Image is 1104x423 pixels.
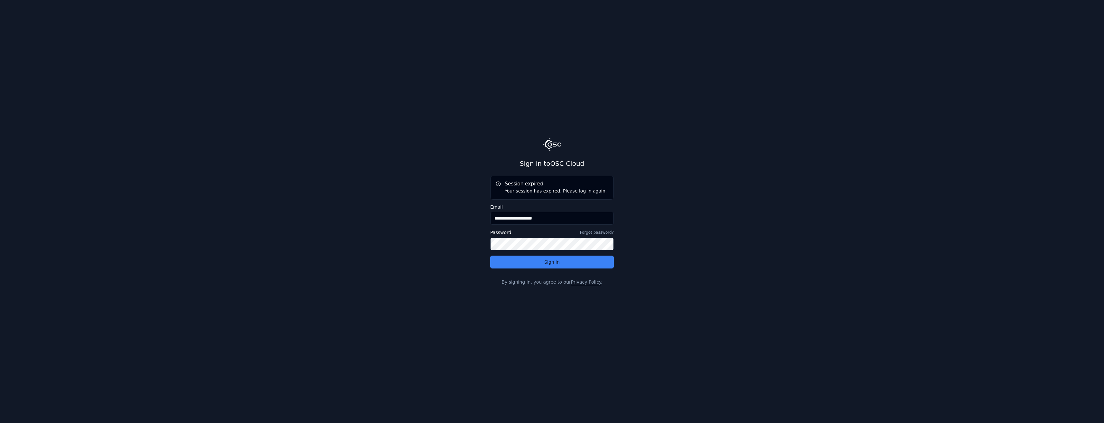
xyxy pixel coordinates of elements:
[580,230,614,235] a: Forgot password?
[571,279,601,285] a: Privacy Policy
[543,138,561,151] img: Logo
[490,205,614,209] label: Email
[496,188,608,194] div: Your session has expired. Please log in again.
[490,230,511,235] label: Password
[490,279,614,285] p: By signing in, you agree to our .
[490,256,614,268] button: Sign in
[490,159,614,168] h2: Sign in to OSC Cloud
[496,181,608,186] h5: Session expired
